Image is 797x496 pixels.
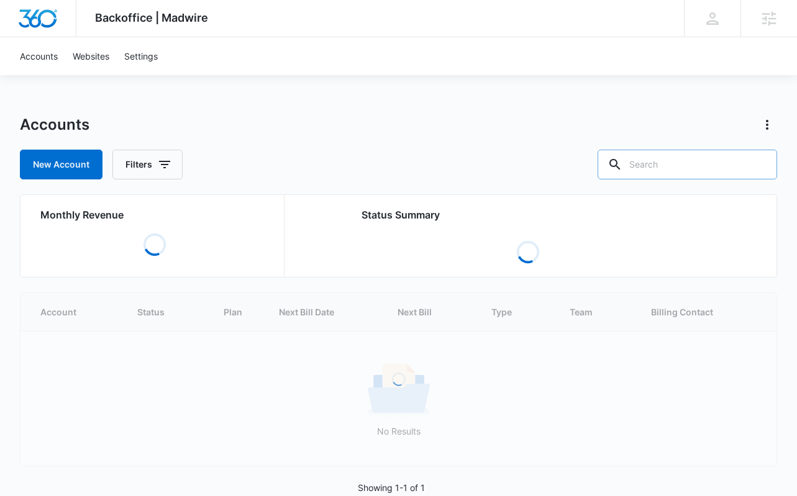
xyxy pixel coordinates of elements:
[65,37,117,75] a: Websites
[47,73,111,81] div: Domain Overview
[40,207,269,222] h2: Monthly Revenue
[137,73,209,81] div: Keywords by Traffic
[32,32,137,42] div: Domain: [DOMAIN_NAME]
[362,207,695,222] h2: Status Summary
[358,481,425,494] p: Showing 1-1 of 1
[12,37,65,75] a: Accounts
[117,37,165,75] a: Settings
[35,20,61,30] div: v 4.0.25
[20,32,30,42] img: website_grey.svg
[598,150,777,179] input: Search
[20,150,102,179] a: New Account
[757,115,777,135] button: Actions
[124,72,134,82] img: tab_keywords_by_traffic_grey.svg
[112,150,183,179] button: Filters
[95,11,208,24] span: Backoffice | Madwire
[20,20,30,30] img: logo_orange.svg
[34,72,43,82] img: tab_domain_overview_orange.svg
[20,115,89,134] h1: Accounts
